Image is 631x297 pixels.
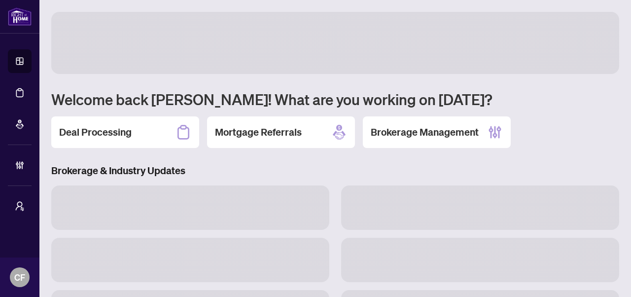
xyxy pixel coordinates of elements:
[8,7,32,26] img: logo
[51,164,619,178] h3: Brokerage & Industry Updates
[14,270,25,284] span: CF
[51,90,619,109] h1: Welcome back [PERSON_NAME]! What are you working on [DATE]?
[215,125,302,139] h2: Mortgage Referrals
[371,125,479,139] h2: Brokerage Management
[59,125,132,139] h2: Deal Processing
[15,201,25,211] span: user-switch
